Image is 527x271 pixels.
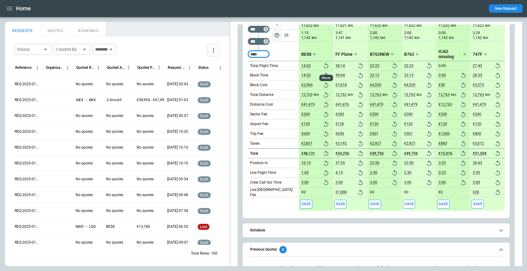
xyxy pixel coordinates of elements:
[250,152,258,156] h6: Total
[439,161,446,165] p: 3:25
[473,132,481,136] p: €800
[301,64,311,68] p: 14:02
[370,180,377,185] p: 3:00
[301,180,309,185] p: 3:00
[15,129,40,134] p: REQ-2025-010791
[439,171,446,175] p: 0:25
[76,129,93,134] p: No quotes
[459,178,468,187] button: Reset
[314,92,319,97] p: km
[348,92,353,97] p: km
[473,73,482,78] p: 28:35
[356,110,365,119] button: Reset
[425,90,434,100] button: Reset
[335,35,345,40] p: 1,141
[301,112,310,117] p: €200
[312,35,317,40] p: km
[301,161,311,165] p: 16:15
[425,149,434,158] button: Reset
[348,23,353,28] p: km
[167,113,188,118] p: [DATE] 00:57
[335,93,347,97] p: 12,762
[301,190,306,195] p: €0
[15,161,40,166] p: REQ-2025-010789
[321,159,331,168] button: Reset
[167,82,188,87] p: [DATE] 05:43
[250,102,273,107] p: Distance Cost
[301,35,310,40] p: 1,142
[314,23,319,28] p: km
[425,129,434,139] button: Reset
[493,110,502,119] button: Reset
[155,64,163,72] button: Quoted Price column menu
[425,159,434,168] button: Reset
[380,35,385,40] p: km
[439,73,446,78] p: 0:50
[425,168,434,178] button: Reset
[439,190,443,195] p: €0
[356,61,365,70] button: Reset
[370,132,378,136] p: €501
[439,132,450,136] p: €1,000
[370,31,377,35] p: 2:00
[94,64,102,72] button: Quoted Route column menu
[301,122,310,126] p: €120
[473,190,479,195] p: €20
[370,112,378,117] p: €200
[390,71,399,80] button: Reset
[404,161,414,165] p: 23:50
[439,122,447,126] p: €120
[17,46,41,52] div: Status
[404,93,415,97] p: 12,763
[459,120,468,129] button: Reset
[404,122,413,126] p: €120
[390,159,399,168] button: Reset
[250,112,267,117] p: Sector Fee
[417,92,422,97] p: km
[335,112,344,117] p: €200
[425,100,434,109] button: Reset
[390,81,399,90] button: Reset
[199,161,210,166] span: draft
[137,65,155,70] div: Quoted Price
[248,223,505,237] button: Schedule
[493,71,502,80] button: Reset
[370,151,384,156] p: €49,756
[370,64,379,68] p: 22:23
[301,132,310,136] p: €600
[390,149,399,158] button: Reset
[473,112,481,117] p: €200
[471,200,484,209] button: Save
[473,35,482,40] p: 1,142
[335,151,349,156] p: €54,256
[459,100,468,109] button: Reset
[250,131,263,136] p: Trip Fee
[15,145,40,150] p: REQ-2025-010790
[370,35,379,40] p: 1,142
[425,81,434,90] button: Reset
[473,171,480,175] p: 2:55
[382,92,388,97] p: km
[137,161,154,166] p: No quotes
[335,83,347,87] p: €7,618
[483,35,488,40] p: km
[321,129,331,139] button: Reset
[335,31,343,35] p: 3:47
[76,65,94,70] div: Quoted Route
[106,113,123,118] p: No quotes
[439,64,446,68] p: 0:00
[459,139,468,148] button: Reset
[15,97,40,103] p: REQ-2025-010793
[250,121,268,127] p: Airport Fee
[250,73,268,78] p: Block Time
[301,23,313,28] p: 11,622
[439,49,462,59] p: ICAO missing
[40,22,71,37] button: QUOTES
[301,52,311,57] p: BE58
[199,146,210,150] span: draft
[449,35,454,40] p: km
[137,82,154,87] p: No quotes
[485,92,490,97] p: km
[404,132,413,136] p: €501
[250,92,274,97] p: Total Distance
